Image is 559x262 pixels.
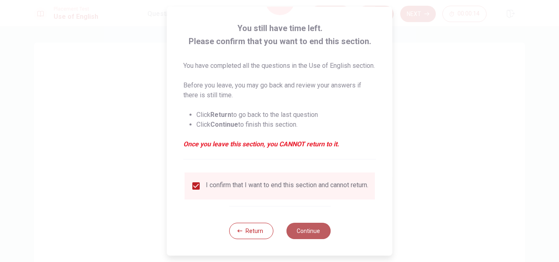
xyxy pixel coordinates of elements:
[196,120,376,130] li: Click to finish this section.
[183,81,376,100] p: Before you leave, you may go back and review your answers if there is still time.
[229,223,273,239] button: Return
[183,139,376,149] em: Once you leave this section, you CANNOT return to it.
[286,223,330,239] button: Continue
[210,121,238,128] strong: Continue
[183,22,376,48] span: You still have time left. Please confirm that you want to end this section.
[210,111,231,119] strong: Return
[183,61,376,71] p: You have completed all the questions in the Use of English section.
[196,110,376,120] li: Click to go back to the last question
[206,181,368,191] div: I confirm that I want to end this section and cannot return.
